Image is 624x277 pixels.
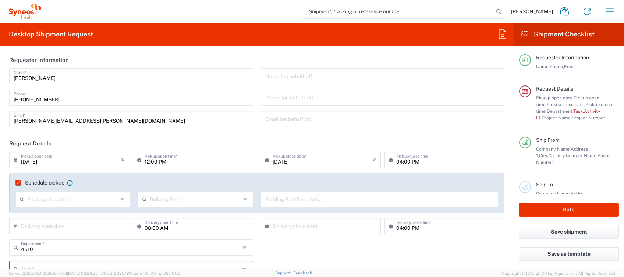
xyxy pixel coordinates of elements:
[121,154,125,166] i: ×
[519,225,619,239] button: Save shipment
[542,115,572,120] span: Project Name,
[572,115,605,120] span: Project Number
[536,182,553,187] span: Ship To
[548,153,566,158] span: Country,
[15,180,64,186] label: Schedule pickup
[502,270,615,277] span: Copyright © [DATE]-[DATE] Agistix Inc., All Rights Reserved
[536,191,571,196] span: Company Name,
[547,102,585,107] span: Pickup close date,
[536,55,589,60] span: Requester Information
[573,108,584,114] span: Task,
[303,4,494,18] input: Shipment, tracking or reference number
[536,146,571,152] span: Company Name,
[293,271,312,275] a: Feedback
[536,86,573,92] span: Request Details
[520,30,595,39] h2: Shipment Checklist
[519,203,619,217] button: Rate
[372,154,376,166] i: ×
[9,140,52,147] h2: Request Details
[511,8,553,15] span: [PERSON_NAME]
[9,30,93,39] h2: Desktop Shipment Request
[9,271,98,276] span: Server: 2025.19.0-1259b540fc1
[519,247,619,261] button: Save as template
[149,271,180,276] span: [DATE] 08:00:06
[9,56,69,64] h2: Requester Information
[536,95,574,101] span: Pickup open date,
[566,153,598,158] span: Contact Name,
[547,108,573,114] span: Department,
[564,64,576,69] span: Email
[101,271,180,276] span: Client: 2025.19.0-aefe70c
[67,271,98,276] span: [DATE] 08:26:33
[550,64,564,69] span: Phone,
[536,64,550,69] span: Name,
[536,137,560,143] span: Ship From
[539,153,548,158] span: City,
[275,271,294,275] a: Support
